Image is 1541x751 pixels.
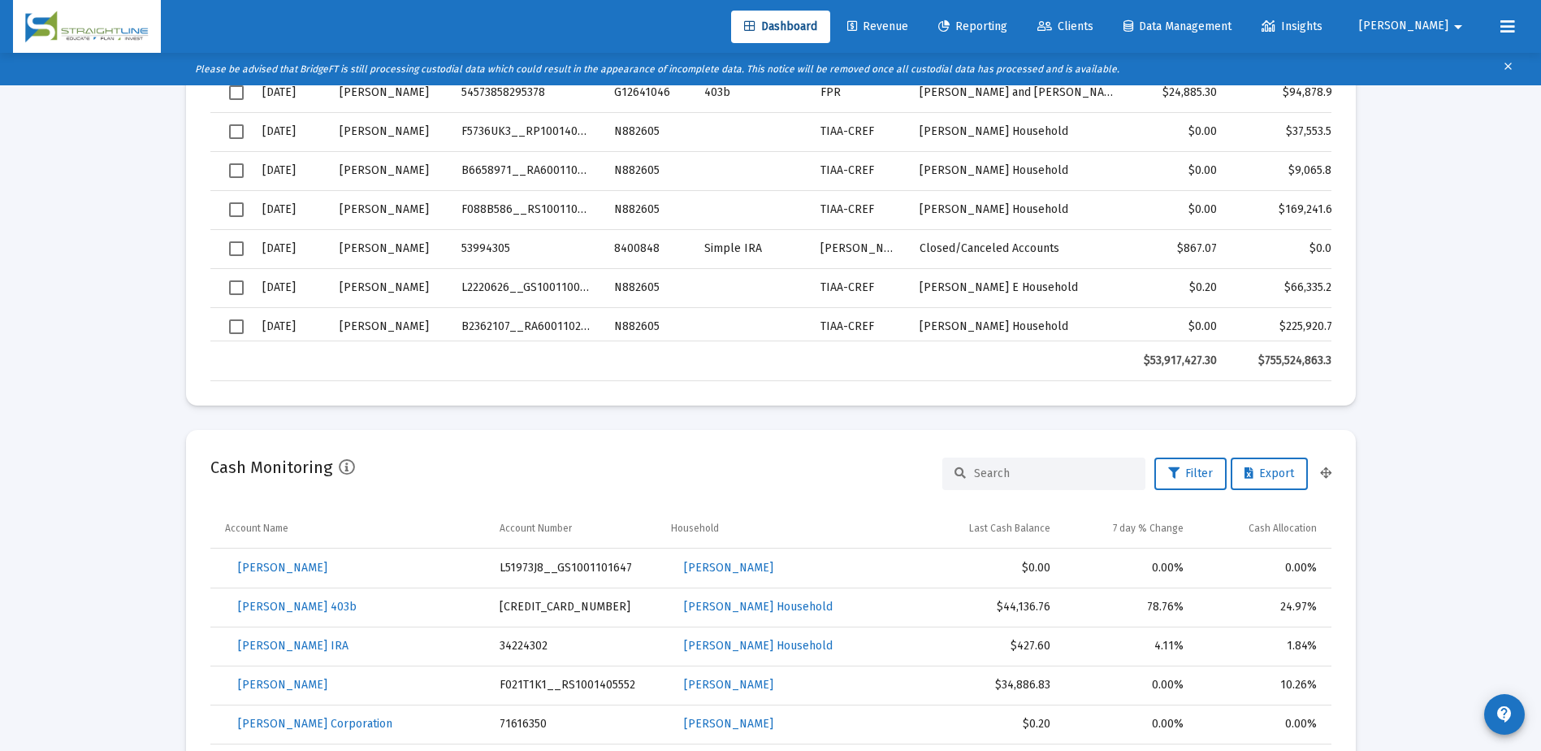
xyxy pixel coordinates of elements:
td: [DATE] [251,229,329,268]
div: 4.11% [1073,638,1184,654]
td: $37,553.50 [1228,112,1348,151]
a: Dashboard [731,11,830,43]
td: [DATE] [251,151,329,190]
div: Select row [229,124,244,139]
td: F5736UK3__RP1001405554 [450,112,603,151]
td: FPR [809,73,908,112]
td: G12641046 [603,73,693,112]
td: TIAA-CREF [809,190,908,229]
td: N882605 [603,268,693,307]
span: [PERSON_NAME] Household [684,600,833,614]
td: Column Account Number [488,510,660,549]
div: 78.76% [1073,599,1184,615]
td: TIAA-CREF [809,112,908,151]
a: [PERSON_NAME] [671,669,786,701]
td: 0.00% [1195,549,1331,588]
td: [PERSON_NAME] Household [908,307,1125,346]
td: F088B586__RS1001101647 [450,190,603,229]
div: $53,917,427.30 [1136,353,1217,369]
td: $24,885.30 [1125,73,1228,112]
td: $427.60 [915,627,1062,666]
td: $66,335.26 [1228,268,1348,307]
a: [PERSON_NAME] IRA [225,630,361,662]
button: Export [1231,458,1308,490]
td: [DATE] [251,190,329,229]
td: 1.84% [1195,627,1331,666]
a: Clients [1024,11,1106,43]
td: $0.00 [915,549,1062,588]
td: 53994305 [450,229,603,268]
a: [PERSON_NAME] Household [671,591,846,623]
td: $34,886.83 [915,666,1062,705]
span: Clients [1037,20,1093,33]
a: [PERSON_NAME] Corporation [225,708,405,740]
td: $0.00 [1228,229,1348,268]
td: [PERSON_NAME] Household [908,151,1125,190]
td: [PERSON_NAME] and [PERSON_NAME] [908,73,1125,112]
div: Select row [229,280,244,295]
td: [PERSON_NAME] [328,190,450,229]
span: [PERSON_NAME] IRA [238,639,348,653]
a: Reporting [925,11,1020,43]
td: $44,136.76 [915,588,1062,627]
a: [PERSON_NAME] [225,552,340,584]
td: $0.20 [1125,268,1228,307]
h2: Cash Monitoring [210,454,332,480]
td: TIAA-CREF [809,268,908,307]
div: Cash Allocation [1249,522,1317,535]
span: [PERSON_NAME] [684,678,773,692]
span: Export [1244,467,1294,480]
mat-icon: arrow_drop_down [1448,11,1468,43]
div: Household [671,522,719,535]
input: Search [974,467,1133,480]
td: 24.97% [1195,588,1331,627]
td: [DATE] [251,73,329,112]
td: [DATE] [251,268,329,307]
div: 7 day % Change [1113,522,1184,535]
span: [PERSON_NAME] [684,717,773,731]
td: $225,920.74 [1228,307,1348,346]
mat-icon: contact_support [1495,705,1514,724]
button: [PERSON_NAME] [1340,10,1487,42]
div: Select row [229,241,244,256]
span: Revenue [847,20,908,33]
a: Insights [1249,11,1335,43]
td: TIAA-CREF [809,151,908,190]
td: B6658971__RA6001102155 [450,151,603,190]
span: [PERSON_NAME] [684,561,773,575]
td: N882605 [603,307,693,346]
a: [PERSON_NAME] 403b [225,591,370,623]
span: [PERSON_NAME] Corporation [238,717,392,731]
td: N882605 [603,112,693,151]
span: Filter [1168,467,1213,480]
div: Select row [229,202,244,217]
img: Dashboard [25,11,149,43]
div: 0.00% [1073,716,1184,732]
td: [PERSON_NAME] [328,307,450,346]
td: [DATE] [251,112,329,151]
td: [PERSON_NAME] [809,229,908,268]
td: $94,878.93 [1228,73,1348,112]
td: [CREDIT_CARD_NUMBER] [488,588,660,627]
td: [PERSON_NAME] [328,229,450,268]
a: Data Management [1110,11,1244,43]
span: [PERSON_NAME] [238,561,327,575]
td: 8400848 [603,229,693,268]
td: [PERSON_NAME] [328,112,450,151]
span: [PERSON_NAME] 403b [238,600,357,614]
span: [PERSON_NAME] Household [684,639,833,653]
a: [PERSON_NAME] [225,669,340,701]
div: Select row [229,85,244,100]
td: [PERSON_NAME] Household [908,190,1125,229]
div: Account Name [225,522,288,535]
td: $0.00 [1125,151,1228,190]
td: 71616350 [488,705,660,744]
td: $9,065.80 [1228,151,1348,190]
td: F021T1K1__RS1001405552 [488,666,660,705]
td: $867.07 [1125,229,1228,268]
td: TIAA-CREF [809,307,908,346]
td: Column 7 day % Change [1062,510,1195,549]
td: $0.00 [1125,112,1228,151]
i: Please be advised that BridgeFT is still processing custodial data which could result in the appe... [195,63,1119,75]
td: [PERSON_NAME] [328,268,450,307]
